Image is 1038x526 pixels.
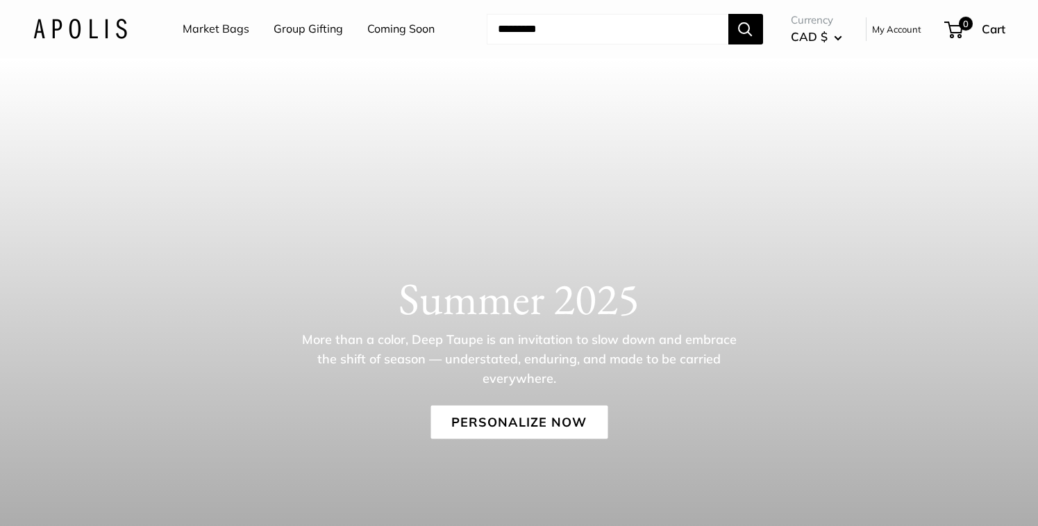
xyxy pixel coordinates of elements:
[274,19,343,40] a: Group Gifting
[728,14,763,44] button: Search
[791,26,842,48] button: CAD $
[183,19,249,40] a: Market Bags
[33,272,1005,325] h1: Summer 2025
[367,19,435,40] a: Coming Soon
[958,17,972,31] span: 0
[982,22,1005,36] span: Cart
[791,10,842,30] span: Currency
[946,18,1005,40] a: 0 Cart
[791,29,828,44] span: CAD $
[487,14,728,44] input: Search...
[430,406,608,439] a: Personalize Now
[294,330,745,388] p: More than a color, Deep Taupe is an invitation to slow down and embrace the shift of season — und...
[33,19,127,39] img: Apolis
[872,21,921,38] a: My Account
